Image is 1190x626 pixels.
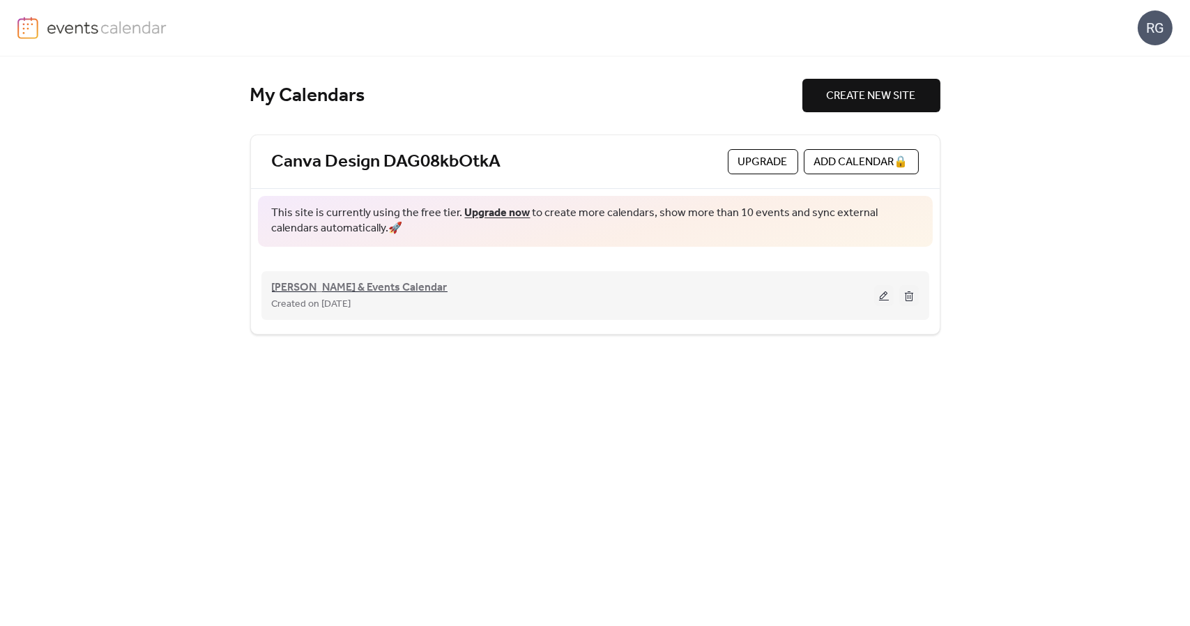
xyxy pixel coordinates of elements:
[1138,10,1173,45] div: RG
[250,84,802,108] div: My Calendars
[272,284,448,292] a: [PERSON_NAME] & Events Calendar
[47,17,167,38] img: logo-type
[17,17,38,39] img: logo
[827,88,916,105] span: CREATE NEW SITE
[272,296,351,313] span: Created on [DATE]
[728,149,798,174] button: Upgrade
[465,202,531,224] a: Upgrade now
[272,280,448,296] span: [PERSON_NAME] & Events Calendar
[802,79,940,112] button: CREATE NEW SITE
[738,154,788,171] span: Upgrade
[272,206,919,237] span: This site is currently using the free tier. to create more calendars, show more than 10 events an...
[272,151,501,174] a: Canva Design DAG08kbOtkA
